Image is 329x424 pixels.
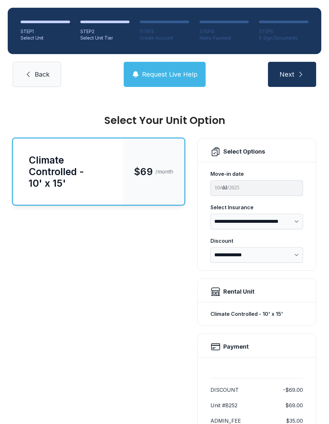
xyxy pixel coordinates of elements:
[21,28,70,35] div: STEP 1
[210,401,237,409] dt: Unit #B252
[142,70,198,79] span: Request Live Help
[223,287,254,296] div: Rental Unit
[140,35,189,41] div: Create Account
[200,28,249,35] div: STEP 4
[200,35,249,41] div: Make Payment
[283,386,303,394] dd: -$69.00
[134,166,153,177] span: $69
[210,203,303,211] div: Select Insurance
[80,28,130,35] div: STEP 2
[223,147,265,156] div: Select Options
[210,386,239,394] dt: DISCOUNT
[140,28,189,35] div: STEP 3
[210,247,303,263] select: Discount
[210,307,303,320] div: Climate Controlled - 10' x 15'
[80,35,130,41] div: Select Unit Tier
[21,35,70,41] div: Select Unit
[210,237,303,245] div: Discount
[259,28,308,35] div: STEP 5
[210,214,303,229] select: Select Insurance
[156,168,173,175] span: /month
[29,154,108,189] div: Climate Controlled - 10' x 15'
[259,35,308,41] div: E-Sign Documents
[223,342,249,351] h2: Payment
[285,401,303,409] dd: $69.00
[280,70,294,79] span: Next
[210,170,303,178] div: Move-in date
[13,115,316,126] div: Select Your Unit Option
[35,70,49,79] span: Back
[210,180,303,196] input: Move-in date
